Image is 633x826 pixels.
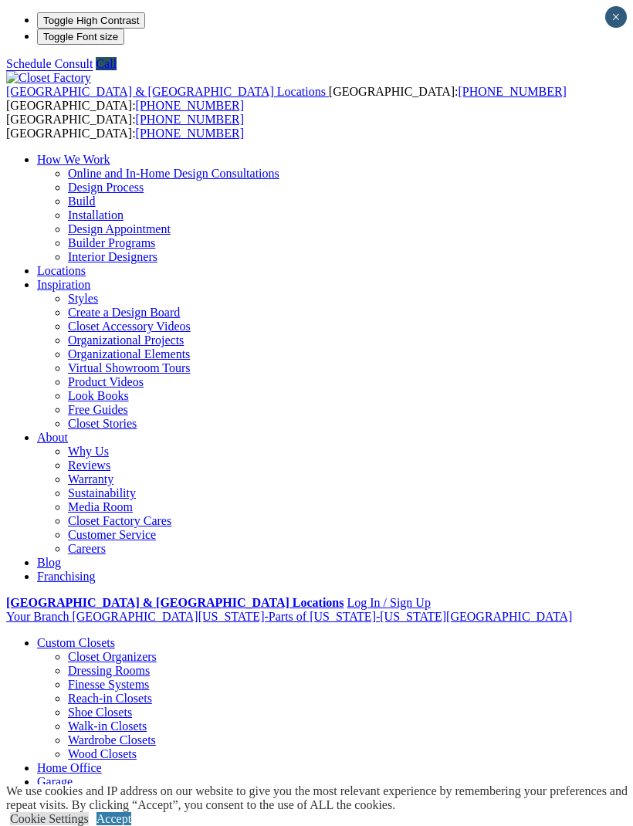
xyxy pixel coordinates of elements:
[68,195,96,208] a: Build
[37,556,61,569] a: Blog
[96,57,117,70] a: Call
[68,719,147,733] a: Walk-in Closets
[68,333,184,347] a: Organizational Projects
[68,320,191,333] a: Closet Accessory Videos
[68,306,180,319] a: Create a Design Board
[68,361,191,374] a: Virtual Showroom Tours
[6,85,326,98] span: [GEOGRAPHIC_DATA] & [GEOGRAPHIC_DATA] Locations
[37,278,90,291] a: Inspiration
[136,113,244,126] a: [PHONE_NUMBER]
[68,167,279,180] a: Online and In-Home Design Consultations
[96,812,131,825] a: Accept
[6,610,69,623] span: Your Branch
[68,208,124,222] a: Installation
[68,181,144,194] a: Design Process
[68,747,137,760] a: Wood Closets
[10,812,89,825] a: Cookie Settings
[136,99,244,112] a: [PHONE_NUMBER]
[68,459,110,472] a: Reviews
[68,445,109,458] a: Why Us
[43,31,118,42] span: Toggle Font size
[136,127,244,140] a: [PHONE_NUMBER]
[6,784,633,812] div: We use cookies and IP address on our website to give you the most relevant experience by remember...
[37,775,73,788] a: Garage
[68,417,137,430] a: Closet Stories
[605,6,627,28] button: Close
[68,678,149,691] a: Finesse Systems
[68,403,128,416] a: Free Guides
[6,113,244,140] span: [GEOGRAPHIC_DATA]: [GEOGRAPHIC_DATA]:
[72,610,572,623] span: [GEOGRAPHIC_DATA][US_STATE]-Parts of [US_STATE]-[US_STATE][GEOGRAPHIC_DATA]
[37,264,86,277] a: Locations
[6,57,93,70] a: Schedule Consult
[68,250,157,263] a: Interior Designers
[68,375,144,388] a: Product Videos
[68,650,157,663] a: Closet Organizers
[6,71,91,85] img: Closet Factory
[37,570,96,583] a: Franchising
[68,486,136,499] a: Sustainability
[6,596,344,609] a: [GEOGRAPHIC_DATA] & [GEOGRAPHIC_DATA] Locations
[37,761,102,774] a: Home Office
[68,292,98,305] a: Styles
[37,29,124,45] button: Toggle Font size
[68,692,152,705] a: Reach-in Closets
[6,85,567,112] span: [GEOGRAPHIC_DATA]: [GEOGRAPHIC_DATA]:
[6,610,572,623] a: Your Branch [GEOGRAPHIC_DATA][US_STATE]-Parts of [US_STATE]-[US_STATE][GEOGRAPHIC_DATA]
[68,389,129,402] a: Look Books
[37,12,145,29] button: Toggle High Contrast
[68,347,190,361] a: Organizational Elements
[68,733,156,746] a: Wardrobe Closets
[68,236,155,249] a: Builder Programs
[37,153,110,166] a: How We Work
[68,222,171,235] a: Design Appointment
[43,15,139,26] span: Toggle High Contrast
[458,85,566,98] a: [PHONE_NUMBER]
[68,706,132,719] a: Shoe Closets
[68,542,106,555] a: Careers
[347,596,430,609] a: Log In / Sign Up
[68,514,171,527] a: Closet Factory Cares
[68,664,150,677] a: Dressing Rooms
[37,431,68,444] a: About
[68,472,113,486] a: Warranty
[68,500,133,513] a: Media Room
[6,85,329,98] a: [GEOGRAPHIC_DATA] & [GEOGRAPHIC_DATA] Locations
[68,528,156,541] a: Customer Service
[37,636,115,649] a: Custom Closets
